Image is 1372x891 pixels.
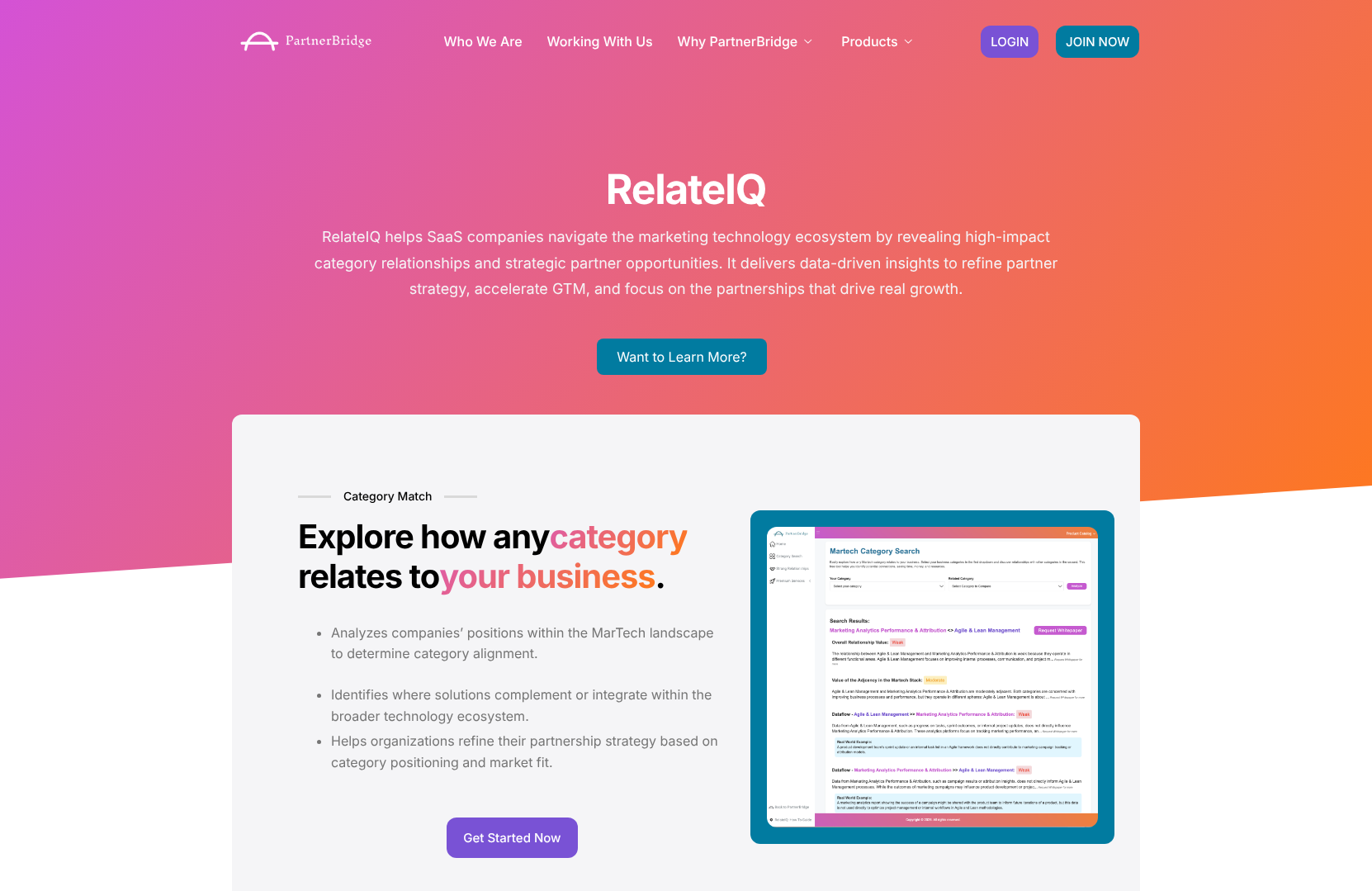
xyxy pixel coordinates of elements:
li: Identifies where solutions complement or integrate within the broader technology ecosystem. [331,685,726,727]
li: Analyzes companies’ positions within the MarTech landscape to determine category alignment. [331,623,726,665]
a: JOIN NOW [1056,26,1139,58]
a: Products [841,35,916,48]
span: category [549,517,687,557]
a: Want to Learn More? [597,339,766,375]
a: Why PartnerBridge [678,35,817,48]
a: LOGIN [981,26,1038,58]
p: RelateIQ helps SaaS companies navigate the marketing technology ecosystem by revealing high-impac... [302,225,1070,303]
span: JOIN NOW [1066,36,1129,48]
h6: Category Match [298,489,477,505]
a: Working With Us [547,35,653,48]
span: Get Started Now [463,832,561,844]
h1: RelateIQ [232,165,1140,215]
li: Helps organizations refine their partnership strategy based on category positioning and market fit. [331,731,726,773]
span: LOGIN [991,36,1029,48]
span: your business [439,557,655,596]
a: Get Started Now [447,818,577,858]
a: Who We Are [443,35,522,48]
h2: Explore how any relates to . [298,517,726,596]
